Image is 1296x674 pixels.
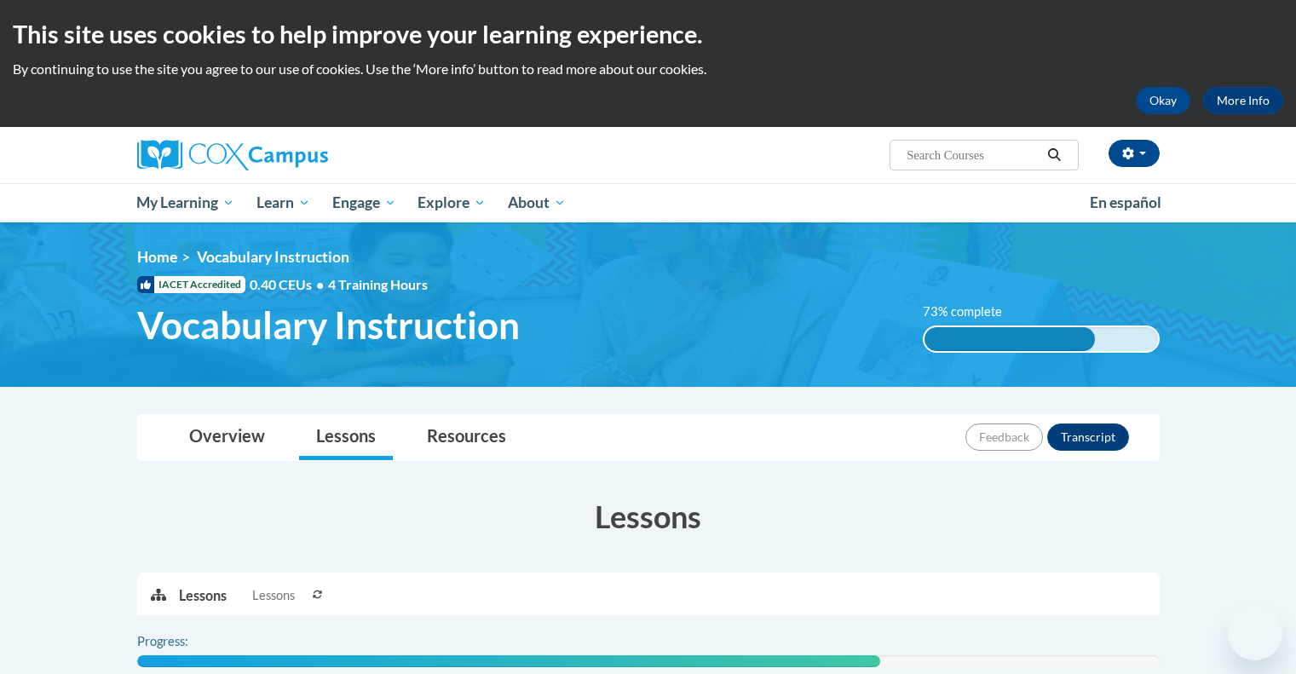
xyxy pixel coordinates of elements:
[1079,185,1172,221] a: En español
[137,632,235,651] label: Progress:
[137,140,328,170] img: Cox Campus
[13,60,1283,78] p: By continuing to use the site you agree to our use of cookies. Use the ‘More info’ button to read...
[1228,606,1282,660] iframe: Button to launch messaging window
[1047,423,1129,451] button: Transcript
[172,415,282,460] a: Overview
[1136,87,1190,114] button: Okay
[508,193,566,213] span: About
[13,17,1283,51] h2: This site uses cookies to help improve your learning experience.
[1109,140,1160,167] button: Account Settings
[137,495,1160,538] h3: Lessons
[316,276,324,292] span: •
[321,183,407,222] a: Engage
[250,275,328,294] span: 0.40 CEUs
[328,276,428,292] span: 4 Training Hours
[299,415,393,460] a: Lessons
[1203,87,1283,114] a: More Info
[418,193,486,213] span: Explore
[923,302,1021,321] label: 73% complete
[1041,145,1067,165] button: Search
[179,586,227,605] p: Lessons
[137,276,245,293] span: IACET Accredited
[905,145,1041,165] input: Search Courses
[197,248,349,266] span: Vocabulary Instruction
[256,193,310,213] span: Learn
[126,183,246,222] a: My Learning
[406,183,497,222] a: Explore
[136,193,234,213] span: My Learning
[332,193,396,213] span: Engage
[1090,193,1161,211] span: En español
[137,302,520,348] span: Vocabulary Instruction
[497,183,577,222] a: About
[112,183,1185,222] div: Main menu
[245,183,321,222] a: Learn
[252,586,295,605] span: Lessons
[924,327,1095,351] div: 73% complete
[137,248,177,266] a: Home
[137,140,461,170] a: Cox Campus
[410,415,523,460] a: Resources
[965,423,1043,451] button: Feedback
